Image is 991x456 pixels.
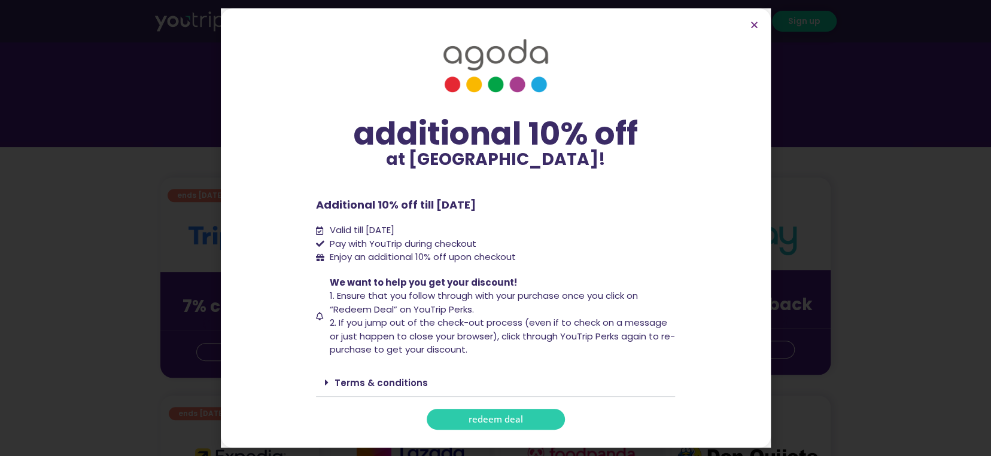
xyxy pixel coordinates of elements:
a: redeem deal [427,409,565,430]
p: Additional 10% off till [DATE] [316,197,675,213]
span: 1. Ensure that you follow through with your purchase once you click on “Redeem Deal” on YouTrip P... [330,289,638,316]
span: We want to help you get your discount! [330,276,517,289]
a: Terms & conditions [335,377,428,389]
span: Enjoy an additional 10% off upon checkout [330,250,516,263]
a: Close [750,20,759,29]
span: redeem deal [469,415,523,424]
div: additional 10% off [316,117,675,151]
span: Pay with YouTrip during checkout [327,237,476,251]
p: at [GEOGRAPHIC_DATA]! [316,151,675,168]
div: Terms & conditions [316,369,675,397]
span: Valid till [DATE] [327,224,394,237]
span: 2. If you jump out of the check-out process (even if to check on a message or just happen to clos... [330,316,675,356]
